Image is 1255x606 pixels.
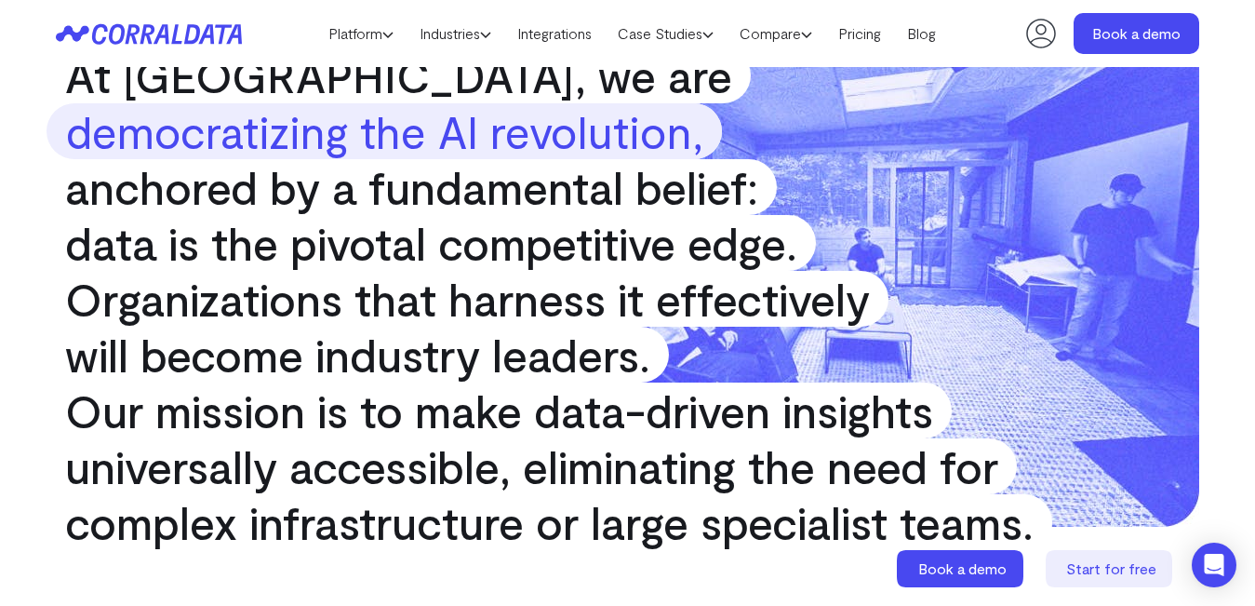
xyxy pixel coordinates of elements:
[47,494,1052,550] span: complex infrastructure or large specialist teams.
[407,20,504,47] a: Industries
[825,20,894,47] a: Pricing
[605,20,727,47] a: Case Studies
[47,215,816,271] span: data is the pivotal competitive edge.
[47,103,722,159] strong: democratizing the AI revolution,
[47,159,777,215] span: anchored by a fundamental belief:
[47,383,952,438] span: Our mission is to make data-driven insights
[47,47,751,103] span: At [GEOGRAPHIC_DATA], we are
[47,438,1017,494] span: universally accessible, eliminating the need for
[315,20,407,47] a: Platform
[897,550,1027,587] a: Book a demo
[1192,543,1236,587] div: Open Intercom Messenger
[727,20,825,47] a: Compare
[504,20,605,47] a: Integrations
[47,271,888,327] span: Organizations that harness it effectively
[894,20,949,47] a: Blog
[47,327,669,383] span: will become industry leaders.
[1066,559,1156,577] span: Start for free
[918,559,1007,577] span: Book a demo
[1046,550,1176,587] a: Start for free
[1074,13,1199,54] a: Book a demo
